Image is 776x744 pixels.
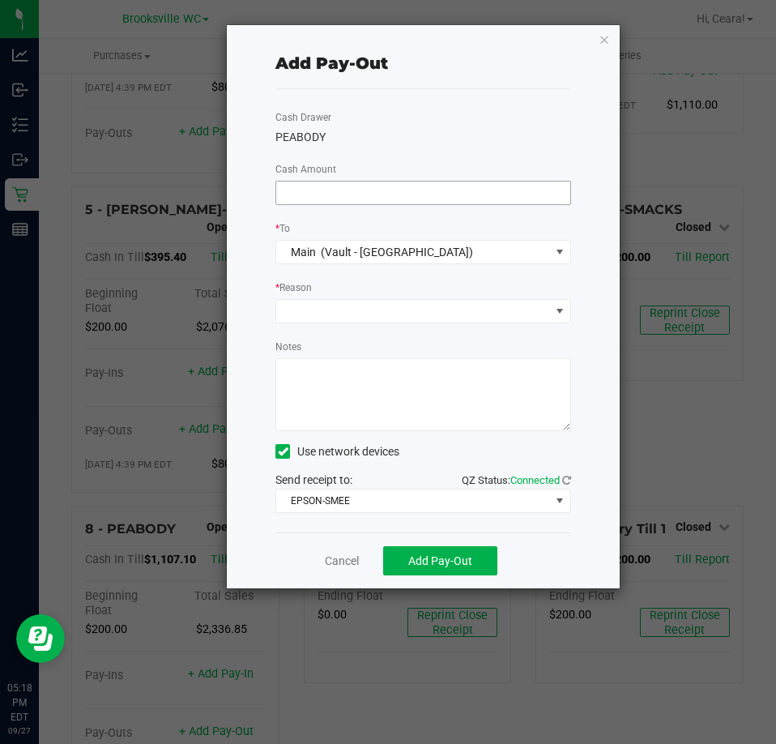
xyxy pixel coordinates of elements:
[275,221,290,236] label: To
[462,474,571,486] span: QZ Status:
[275,129,571,146] div: PEABODY
[275,473,352,486] span: Send receipt to:
[16,614,65,663] iframe: Resource center
[408,554,472,567] span: Add Pay-Out
[275,51,388,75] div: Add Pay-Out
[275,280,312,295] label: Reason
[291,246,316,259] span: Main
[275,443,399,460] label: Use network devices
[275,110,331,125] label: Cash Drawer
[321,246,473,259] span: (Vault - [GEOGRAPHIC_DATA])
[383,546,497,575] button: Add Pay-Out
[510,474,560,486] span: Connected
[276,490,550,512] span: EPSON-SMEE
[275,164,336,175] span: Cash Amount
[325,553,359,570] a: Cancel
[275,340,301,354] label: Notes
